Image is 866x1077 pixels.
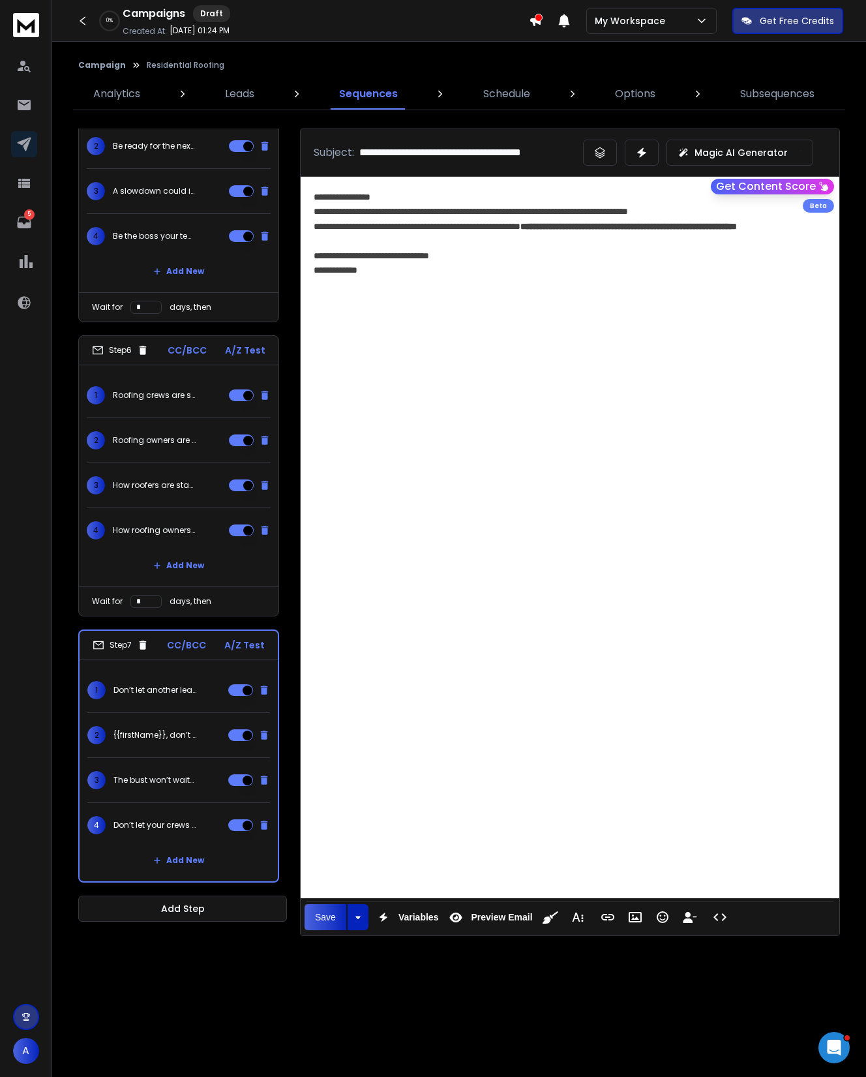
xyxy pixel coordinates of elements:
button: Add New [143,847,215,873]
span: 1 [87,386,105,404]
div: Step 6 [92,344,149,356]
p: Leads [225,86,254,102]
p: Roofing owners are taking back control [113,435,196,446]
p: How roofers are staying busy in tough markets [113,480,196,491]
span: 4 [87,816,106,834]
p: CC/BCC [167,639,206,652]
p: Options [615,86,655,102]
p: Analytics [93,86,140,102]
li: Step6CC/BCCA/Z Test1Roofing crews are seeing real results2Roofing owners are taking back control3... [78,335,279,616]
p: CC/BCC [168,344,207,357]
button: More Text [565,904,590,930]
p: 0 % [106,17,113,25]
button: Add Step [78,896,287,922]
button: Clean HTML [538,904,563,930]
iframe: Intercom live chat [818,1032,850,1063]
p: [DATE] 01:24 PM [170,25,230,36]
p: My Workspace [595,14,670,27]
p: 5 [24,209,35,220]
p: Don’t let another lead slip away, {{firstName}} [113,685,197,695]
button: Insert Image (Ctrl+P) [623,904,648,930]
p: A slowdown could impact your future exit… [113,186,196,196]
button: Save [305,904,346,930]
span: 2 [87,137,105,155]
p: days, then [170,302,211,312]
p: Get Free Credits [760,14,834,27]
button: Insert Unsubscribe Link [678,904,702,930]
div: Draft [193,5,230,22]
p: Wait for [92,596,123,607]
a: Analytics [85,78,148,110]
span: Variables [396,912,441,923]
li: Step5CC/BCCA/Z Test1Prep for the next boom, {{firstName}}2Be ready for the next storm season, {{f... [78,41,279,322]
button: Get Free Credits [732,8,843,34]
span: Preview Email [468,912,535,923]
a: Sequences [331,78,406,110]
p: Roofing crews are seeing real results [113,390,196,401]
a: Subsequences [732,78,822,110]
button: A [13,1038,39,1064]
p: How roofing owners are protecting their crews [113,525,196,536]
button: Get Content Score [711,179,834,194]
span: 4 [87,521,105,539]
a: 5 [11,209,37,235]
span: 2 [87,431,105,449]
button: Add New [143,553,215,579]
li: Step7CC/BCCA/Z Test1Don’t let another lead slip away, {{firstName}}2{{firstName}}, don’t let anot... [78,630,279,883]
span: 3 [87,476,105,494]
p: Schedule [483,86,530,102]
span: 1 [87,681,106,699]
p: Created At: [123,26,167,37]
h1: Campaigns [123,6,185,22]
span: 2 [87,726,106,744]
img: logo [13,13,39,37]
p: Subject: [314,145,354,160]
p: days, then [170,596,211,607]
p: Be the boss your team brags about [113,231,196,241]
p: Be ready for the next storm season, {{firstName}} [113,141,196,151]
button: Code View [708,904,732,930]
p: Sequences [339,86,398,102]
p: The bust won’t wait—are you ready, {{firstName}}? [113,775,197,785]
a: Options [607,78,663,110]
button: Insert Link (Ctrl+K) [595,904,620,930]
button: Add New [143,258,215,284]
p: Don’t let your crews wait on the next job [113,820,197,830]
a: Schedule [475,78,538,110]
div: Beta [803,199,834,213]
span: 4 [87,227,105,245]
p: {{firstName}}, don’t let another lead slip away [113,730,197,740]
button: Campaign [78,60,126,70]
button: Magic AI Generator [666,140,813,166]
p: Wait for [92,302,123,312]
span: 3 [87,771,106,789]
p: A/Z Test [225,344,265,357]
p: Residential Roofing [147,60,224,70]
p: A/Z Test [224,639,265,652]
button: Preview Email [443,904,535,930]
button: Emoticons [650,904,675,930]
a: Leads [217,78,262,110]
p: Magic AI Generator [694,146,788,159]
div: Step 7 [93,639,149,651]
span: 3 [87,182,105,200]
p: Subsequences [740,86,814,102]
button: Variables [371,904,441,930]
